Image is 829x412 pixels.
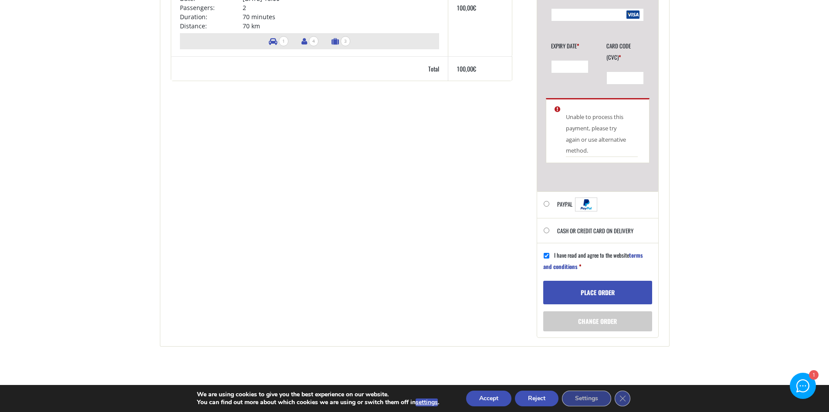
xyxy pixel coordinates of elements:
li: Number of passengers [297,33,323,49]
iframe: Secure CVC input frame [609,74,641,82]
span: 1 [279,36,288,46]
td: 2 [243,3,439,12]
li: Unable to process this payment, please try again or use alternative method. [566,105,638,157]
iframe: Secure card number input frame [554,11,641,19]
bdi: 100,00 [457,64,476,73]
p: We are using cookies to give you the best experience on our website. [197,391,439,398]
label: Cash or Credit Card on delivery [557,225,633,243]
td: Distance: [180,21,243,31]
span: € [473,64,476,73]
input: I have read and agree to the websiteterms and conditions * [544,253,549,259]
td: Duration: [180,12,243,21]
button: Settings [562,391,611,406]
label: PayPal [557,198,598,218]
label: Expiry Date [551,40,583,58]
button: Place order [543,281,652,304]
img: PayPal acceptance mark [575,197,597,211]
a: terms and conditions [543,251,643,271]
bdi: 100,00 [457,3,476,12]
p: You can find out more about which cookies we are using or switch them off in . [197,398,439,406]
li: Number of luggage items [327,33,355,49]
td: 70 minutes [243,12,439,21]
td: Passengers: [180,3,243,12]
li: Number of vehicles [264,33,293,49]
a: Change order [543,311,652,331]
iframe: Secure expiration date input frame [554,63,586,71]
label: Card Code (CVC) [606,40,638,69]
td: 70 km [243,21,439,31]
button: Reject [515,391,558,406]
button: Close GDPR Cookie Banner [615,391,630,406]
span: € [473,3,476,12]
button: settings [416,398,438,406]
div: 1 [809,371,818,380]
button: Accept [466,391,511,406]
span: 3 [341,36,350,46]
th: Total [171,56,449,81]
span: 4 [309,36,318,46]
span: I have read and agree to the website [543,251,643,271]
